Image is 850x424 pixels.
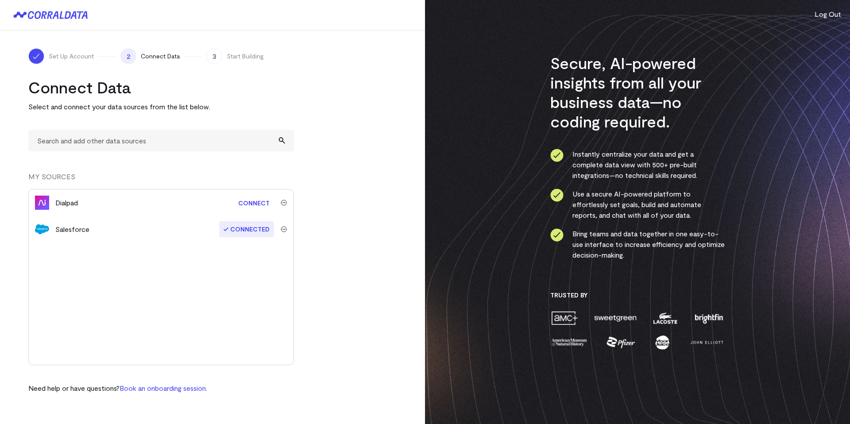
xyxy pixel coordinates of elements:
[550,149,725,181] li: Instantly centralize your data and get a complete data view with 500+ pre-built integrations—no t...
[35,196,49,210] img: dialpad-7973b8c4.svg
[550,149,564,162] img: ico-check-circle-4b19435c.svg
[550,189,725,220] li: Use a secure AI-powered platform to effortlessly set goals, build and automate reports, and chat ...
[281,226,287,232] img: trash-40e54a27.svg
[206,48,222,64] span: 3
[550,310,579,326] img: amc-0b11a8f1.png
[28,77,294,97] h2: Connect Data
[550,228,725,260] li: Bring teams and data together in one easy-to-use interface to increase efficiency and optimize de...
[550,53,725,131] h3: Secure, AI-powered insights from all your business data—no coding required.
[35,222,49,236] img: salesforce-aa4b4df5.svg
[815,9,841,19] button: Log Out
[689,335,725,350] img: john-elliott-25751c40.png
[281,200,287,206] img: trash-40e54a27.svg
[49,52,94,61] span: Set Up Account
[693,310,725,326] img: brightfin-a251e171.png
[55,197,78,208] div: Dialpad
[234,195,274,211] a: Connect
[32,52,41,61] img: ico-check-white-5ff98cb1.svg
[55,224,89,235] div: Salesforce
[593,310,637,326] img: sweetgreen-1d1fb32c.png
[28,383,207,393] p: Need help or have questions?
[550,335,588,350] img: amnh-5afada46.png
[120,48,136,64] span: 2
[227,52,264,61] span: Start Building
[550,189,564,202] img: ico-check-circle-4b19435c.svg
[653,335,671,350] img: moon-juice-c312e729.png
[120,384,207,392] a: Book an onboarding session.
[219,221,274,237] span: Connected
[652,310,678,326] img: lacoste-7a6b0538.png
[28,130,294,151] input: Search and add other data sources
[550,228,564,242] img: ico-check-circle-4b19435c.svg
[28,171,294,189] div: MY SOURCES
[550,291,725,299] h3: Trusted By
[606,335,636,350] img: pfizer-e137f5fc.png
[28,101,294,112] p: Select and connect your data sources from the list below.
[141,52,180,61] span: Connect Data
